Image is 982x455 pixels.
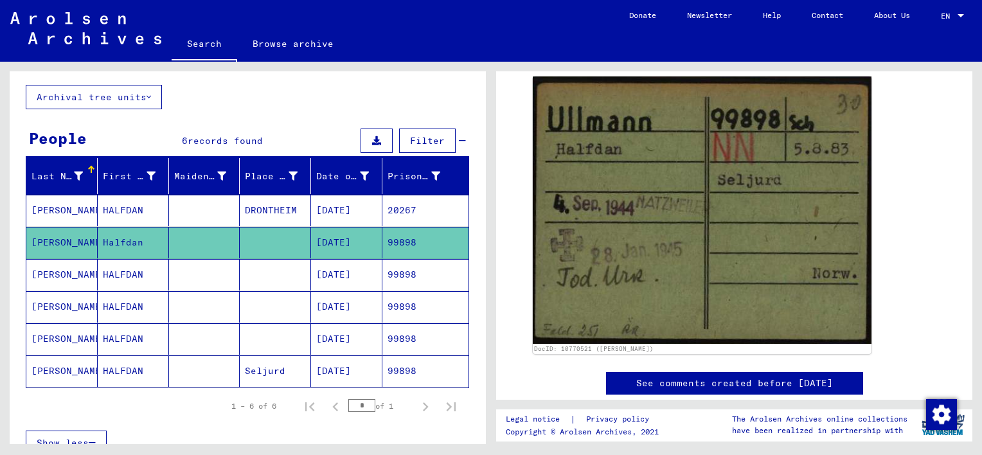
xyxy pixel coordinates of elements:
[382,291,469,323] mat-cell: 99898
[576,413,665,426] a: Privacy policy
[311,227,382,258] mat-cell: [DATE]
[26,259,98,290] mat-cell: [PERSON_NAME]
[98,323,169,355] mat-cell: HALFDAN
[169,158,240,194] mat-header-cell: Maiden Name
[919,409,967,441] img: yv_logo.png
[636,377,833,390] a: See comments created before [DATE]
[182,135,188,147] span: 6
[413,393,438,419] button: Next page
[98,259,169,290] mat-cell: HALFDAN
[103,166,172,186] div: First Name
[98,291,169,323] mat-cell: HALFDAN
[311,259,382,290] mat-cell: [DATE]
[534,345,654,352] a: DocID: 10770521 ([PERSON_NAME])
[31,166,99,186] div: Last Name
[174,170,227,183] div: Maiden Name
[31,170,83,183] div: Last Name
[732,413,907,425] p: The Arolsen Archives online collections
[26,227,98,258] mat-cell: [PERSON_NAME]
[245,166,314,186] div: Place of Birth
[732,425,907,436] p: have been realized in partnership with
[311,158,382,194] mat-header-cell: Date of Birth
[316,166,385,186] div: Date of Birth
[245,170,298,183] div: Place of Birth
[388,166,456,186] div: Prisoner #
[926,399,957,430] img: Change consent
[388,170,440,183] div: Prisoner #
[98,355,169,387] mat-cell: HALFDAN
[311,195,382,226] mat-cell: [DATE]
[26,355,98,387] mat-cell: [PERSON_NAME]
[240,195,311,226] mat-cell: DRONTHEIM
[410,135,445,147] span: Filter
[26,291,98,323] mat-cell: [PERSON_NAME]
[240,158,311,194] mat-header-cell: Place of Birth
[26,85,162,109] button: Archival tree units
[399,129,456,153] button: Filter
[925,398,956,429] div: Change consent
[98,158,169,194] mat-header-cell: First Name
[26,158,98,194] mat-header-cell: Last Name
[323,393,348,419] button: Previous page
[237,28,349,59] a: Browse archive
[311,355,382,387] mat-cell: [DATE]
[506,426,665,438] p: Copyright © Arolsen Archives, 2021
[29,127,87,150] div: People
[172,28,237,62] a: Search
[382,259,469,290] mat-cell: 99898
[103,170,156,183] div: First Name
[188,135,263,147] span: records found
[297,393,323,419] button: First page
[382,355,469,387] mat-cell: 99898
[174,166,243,186] div: Maiden Name
[311,291,382,323] mat-cell: [DATE]
[98,227,169,258] mat-cell: Halfdan
[26,195,98,226] mat-cell: [PERSON_NAME]
[26,431,107,455] button: Show less
[506,413,570,426] a: Legal notice
[941,12,955,21] span: EN
[348,400,413,412] div: of 1
[382,195,469,226] mat-cell: 20267
[240,355,311,387] mat-cell: Seljurd
[10,12,161,44] img: Arolsen_neg.svg
[316,170,369,183] div: Date of Birth
[231,400,276,412] div: 1 – 6 of 6
[382,227,469,258] mat-cell: 99898
[382,323,469,355] mat-cell: 99898
[311,323,382,355] mat-cell: [DATE]
[506,413,665,426] div: |
[382,158,469,194] mat-header-cell: Prisoner #
[533,76,871,343] img: 001.jpg
[438,393,464,419] button: Last page
[98,195,169,226] mat-cell: HALFDAN
[26,323,98,355] mat-cell: [PERSON_NAME]
[37,437,89,449] span: Show less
